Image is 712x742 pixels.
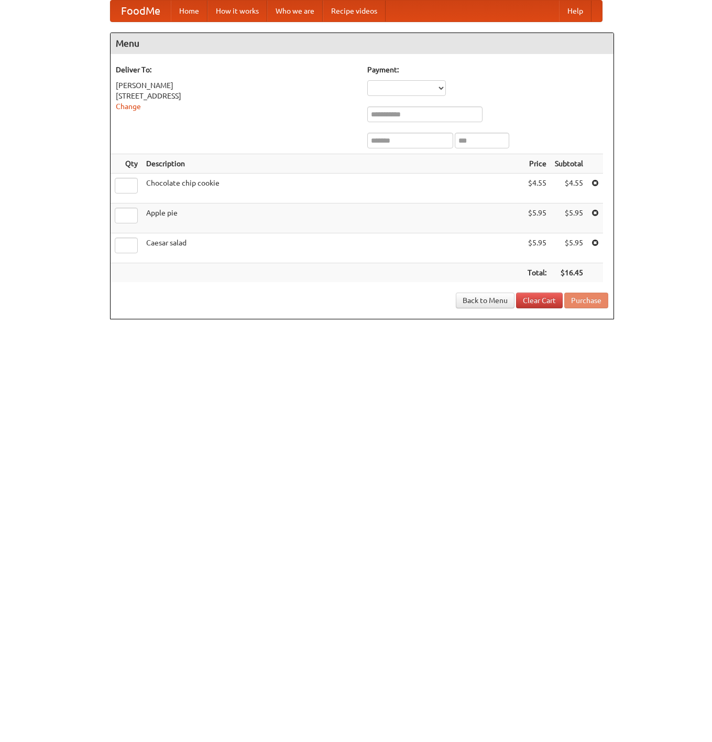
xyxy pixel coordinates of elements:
[116,80,357,91] div: [PERSON_NAME]
[116,64,357,75] h5: Deliver To:
[551,263,587,283] th: $16.45
[367,64,608,75] h5: Payment:
[142,203,523,233] td: Apple pie
[267,1,323,21] a: Who we are
[516,293,563,308] a: Clear Cart
[523,154,551,174] th: Price
[551,174,587,203] td: $4.55
[207,1,267,21] a: How it works
[523,203,551,233] td: $5.95
[116,102,141,111] a: Change
[142,154,523,174] th: Description
[323,1,386,21] a: Recipe videos
[456,293,514,308] a: Back to Menu
[551,203,587,233] td: $5.95
[142,174,523,203] td: Chocolate chip cookie
[111,154,142,174] th: Qty
[523,263,551,283] th: Total:
[551,154,587,174] th: Subtotal
[564,293,608,308] button: Purchase
[523,174,551,203] td: $4.55
[111,33,614,54] h4: Menu
[523,233,551,263] td: $5.95
[142,233,523,263] td: Caesar salad
[551,233,587,263] td: $5.95
[171,1,207,21] a: Home
[116,91,357,101] div: [STREET_ADDRESS]
[559,1,591,21] a: Help
[111,1,171,21] a: FoodMe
